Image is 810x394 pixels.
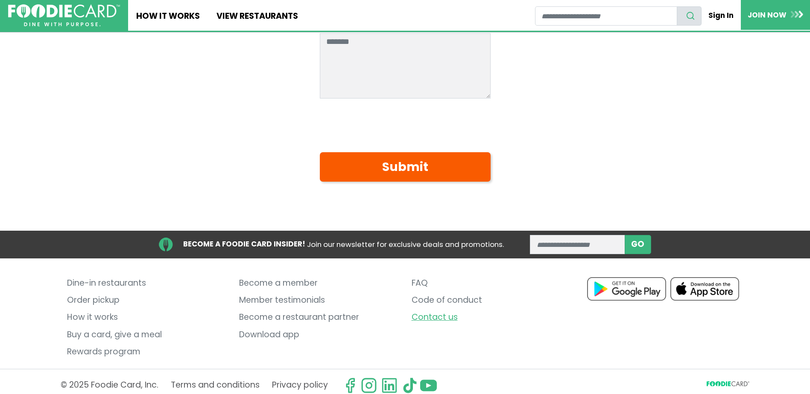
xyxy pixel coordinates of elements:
a: Order pickup [67,292,226,309]
a: Buy a card, give a meal [67,326,226,343]
img: tiktok.svg [402,377,418,394]
img: FoodieCard; Eat, Drink, Save, Donate [8,4,120,27]
a: Rewards program [67,343,226,360]
a: Contact us [412,309,571,326]
a: How it works [67,309,226,326]
a: Privacy policy [272,377,328,394]
svg: check us out on facebook [342,377,358,394]
a: Sign In [702,6,741,25]
strong: BECOME A FOODIE CARD INSIDER! [183,239,305,249]
a: Become a restaurant partner [239,309,398,326]
a: Terms and conditions [171,377,260,394]
svg: FoodieCard [707,381,749,389]
span: Join our newsletter for exclusive deals and promotions. [307,239,504,249]
a: Become a member [239,275,398,292]
button: search [677,6,702,26]
button: Submit [320,152,491,182]
p: © 2025 Foodie Card, Inc. [61,377,158,394]
a: Dine-in restaurants [67,275,226,292]
input: enter email address [530,235,625,254]
a: Download app [239,326,398,343]
a: Code of conduct [412,292,571,309]
iframe: reCAPTCHA [320,107,450,140]
img: youtube.svg [420,377,436,394]
input: restaurant search [535,6,677,26]
a: FAQ [412,275,571,292]
button: subscribe [625,235,651,254]
img: linkedin.svg [381,377,398,394]
a: Member testimonials [239,292,398,309]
